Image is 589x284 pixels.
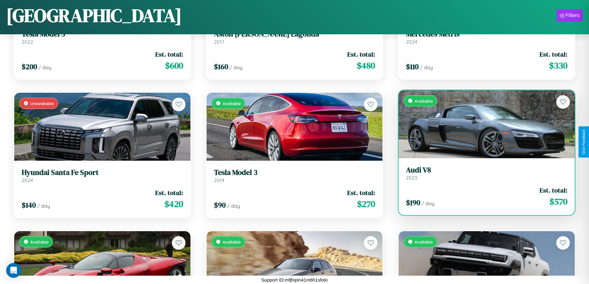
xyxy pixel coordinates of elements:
[155,50,183,59] span: Est. total:
[406,61,419,72] span: $ 110
[22,30,183,45] a: Tesla Model 32022
[261,276,327,284] p: Support ID: mfjfopin41m6h1sfolo
[165,59,183,72] span: $ 600
[214,61,228,72] span: $ 160
[566,12,580,19] div: Filters
[347,188,375,197] span: Est. total:
[30,101,54,106] span: Unavailable
[415,239,433,244] span: Available
[540,50,567,59] span: Est. total:
[214,168,375,177] h3: Tesla Model 3
[406,30,567,45] a: Mercedes Metris2024
[406,175,417,181] span: 2023
[214,30,375,39] h3: Aston [PERSON_NAME] Lagonda
[37,203,50,209] span: / day
[415,98,433,104] span: Available
[38,64,51,70] span: / day
[406,166,567,181] a: Audi V82023
[406,166,567,175] h3: Audi V8
[406,39,417,45] span: 2024
[357,198,375,210] span: $ 270
[223,101,241,106] span: Available
[421,200,434,206] span: / day
[229,64,242,70] span: / day
[22,177,33,183] span: 2024
[22,168,183,177] h3: Hyundai Santa Fe Sport
[214,177,224,183] span: 2014
[22,200,36,210] span: $ 140
[540,186,567,195] span: Est. total:
[227,203,240,209] span: / day
[214,168,375,183] a: Tesla Model 32014
[22,168,183,183] a: Hyundai Santa Fe Sport2024
[549,195,567,208] span: $ 570
[6,3,182,28] h1: [GEOGRAPHIC_DATA]
[420,64,433,70] span: / day
[155,188,183,197] span: Est. total:
[22,61,37,72] span: $ 200
[406,30,567,39] h3: Mercedes Metris
[549,59,567,72] span: $ 330
[30,239,49,244] span: Available
[214,30,375,45] a: Aston [PERSON_NAME] Lagonda2017
[223,239,241,244] span: Available
[164,198,183,210] span: $ 420
[557,9,583,22] button: Filters
[347,50,375,59] span: Est. total:
[357,59,375,72] span: $ 480
[406,197,420,208] span: $ 190
[22,30,183,39] h3: Tesla Model 3
[582,129,586,155] div: Give Feedback
[214,200,226,210] span: $ 90
[214,39,224,45] span: 2017
[6,263,21,278] div: Open Intercom Messenger
[22,39,33,45] span: 2022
